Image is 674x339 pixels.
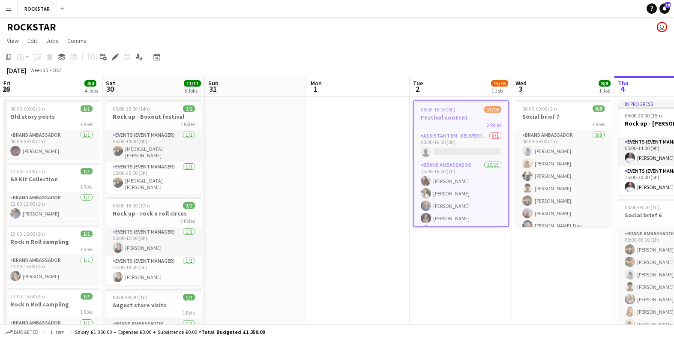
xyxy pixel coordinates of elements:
[106,210,202,217] h3: Rock up - rock n roll circus
[514,84,527,94] span: 3
[105,84,115,94] span: 30
[3,79,10,87] span: Fri
[201,329,265,335] span: Total Budgeted £1 350.00
[80,183,93,190] span: 1 Role
[10,105,45,112] span: 08:00-09:00 (1h)
[3,300,99,308] h3: Rock n Roll sampling
[106,130,202,162] app-card-role: Events (Event Manager)1/106:00-14:00 (8h)[MEDICAL_DATA][PERSON_NAME]
[46,37,59,45] span: Jobs
[3,238,99,246] h3: Rock n Roll sampling
[3,163,99,222] app-job-card: 12:00-13:00 (1h)1/1BA Kit Collection1 RoleBrand Ambassador1/112:00-13:00 (1h)[PERSON_NAME]
[106,79,115,87] span: Sat
[10,231,45,237] span: 13:00-15:00 (2h)
[599,87,610,94] div: 1 Job
[593,105,605,112] span: 8/8
[106,100,202,194] app-job-card: 06:00-20:00 (14h)2/2Rock up - Boxout festival2 RolesEvents (Event Manager)1/106:00-14:00 (8h)[MED...
[625,112,662,119] span: 05:00-20:00 (15h)
[184,80,201,87] span: 11/11
[47,329,68,335] span: 1 item
[487,122,501,128] span: 2 Roles
[180,218,195,224] span: 2 Roles
[7,66,27,75] div: [DATE]
[106,256,202,285] app-card-role: Events (Event Manager)1/113:00-18:00 (5h)[PERSON_NAME]
[592,121,605,127] span: 1 Role
[491,87,508,94] div: 1 Job
[657,22,667,32] app-user-avatar: Ed Harvey
[183,105,195,112] span: 2/2
[3,35,22,46] a: View
[180,121,195,127] span: 2 Roles
[81,293,93,300] span: 1/1
[421,106,455,113] span: 08:00-16:00 (8h)
[7,37,19,45] span: View
[64,35,90,46] a: Comms
[3,113,99,120] h3: Old story posts
[10,168,45,174] span: 12:00-13:00 (1h)
[3,225,99,285] app-job-card: 13:00-15:00 (2h)1/1Rock n Roll sampling1 RoleBrand Ambassador1/113:00-15:00 (2h)[PERSON_NAME]
[27,37,37,45] span: Edit
[625,204,659,210] span: 08:00-09:00 (1h)
[309,84,322,94] span: 1
[183,309,195,316] span: 1 Role
[53,67,62,73] div: BST
[414,131,508,160] app-card-role: Assistant EM - Deliveroo FR0/108:00-16:00 (8h)
[208,79,219,87] span: Sun
[7,21,56,33] h1: ROCKSTAR
[522,105,557,112] span: 08:00-09:00 (1h)
[81,168,93,174] span: 1/1
[3,130,99,159] app-card-role: Brand Ambassador1/108:00-09:00 (1h)[PERSON_NAME]
[618,79,629,87] span: Thu
[3,100,99,159] app-job-card: 08:00-09:00 (1h)1/1Old story posts1 RoleBrand Ambassador1/108:00-09:00 (1h)[PERSON_NAME]
[81,105,93,112] span: 1/1
[413,100,509,227] app-job-card: 08:00-16:00 (8h)15/16Festival content2 RolesAssistant EM - Deliveroo FR0/108:00-16:00 (8h) Brand ...
[4,327,40,337] button: Budgeted
[80,246,93,252] span: 1 Role
[106,113,202,120] h3: Rock up - Boxout festival
[106,162,202,194] app-card-role: Events (Event Manager)1/115:00-20:00 (5h)[MEDICAL_DATA][PERSON_NAME]
[3,193,99,222] app-card-role: Brand Ambassador1/112:00-13:00 (1h)[PERSON_NAME]
[515,79,527,87] span: Wed
[184,87,201,94] div: 5 Jobs
[84,80,96,87] span: 4/4
[113,202,150,209] span: 06:00-18:00 (12h)
[311,79,322,87] span: Mon
[80,121,93,127] span: 1 Role
[67,37,87,45] span: Comms
[617,84,629,94] span: 4
[106,227,202,256] app-card-role: Events (Event Manager)1/106:00-12:00 (6h)[PERSON_NAME]
[113,105,150,112] span: 06:00-20:00 (14h)
[183,202,195,209] span: 2/2
[491,80,508,87] span: 15/16
[207,84,219,94] span: 31
[10,293,45,300] span: 13:00-15:00 (2h)
[24,35,41,46] a: Edit
[42,35,62,46] a: Jobs
[413,79,423,87] span: Tue
[665,2,671,8] span: 10
[14,329,39,335] span: Budgeted
[515,113,611,120] h3: Social brief 7
[183,294,195,300] span: 1/1
[80,309,93,315] span: 1 Role
[3,255,99,285] app-card-role: Brand Ambassador1/113:00-15:00 (2h)[PERSON_NAME]
[106,197,202,285] app-job-card: 06:00-18:00 (12h)2/2Rock up - rock n roll circus2 RolesEvents (Event Manager)1/106:00-12:00 (6h)[...
[414,114,508,121] h3: Festival content
[659,3,670,14] a: 10
[113,294,147,300] span: 08:00-09:00 (1h)
[412,84,423,94] span: 2
[484,106,501,113] span: 15/16
[75,329,265,335] div: Salary £1 350.00 + Expenses £0.00 + Subsistence £0.00 =
[515,130,611,246] app-card-role: Brand Ambassador8/808:00-09:00 (1h)[PERSON_NAME][PERSON_NAME][PERSON_NAME][PERSON_NAME][PERSON_NA...
[2,84,10,94] span: 29
[28,67,50,73] span: Week 35
[3,175,99,183] h3: BA Kit Collection
[599,80,611,87] span: 8/8
[515,100,611,227] app-job-card: 08:00-09:00 (1h)8/8Social brief 71 RoleBrand Ambassador8/808:00-09:00 (1h)[PERSON_NAME][PERSON_NA...
[106,301,202,309] h3: August store visits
